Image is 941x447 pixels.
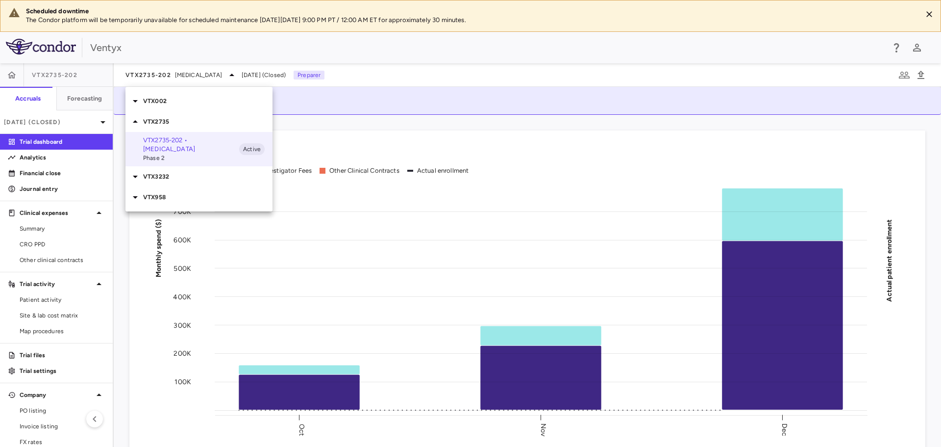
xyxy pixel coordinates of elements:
div: VTX2735 [125,111,272,132]
span: Phase 2 [143,154,239,162]
p: VTX2735 [143,117,272,126]
div: VTX3232 [125,166,272,187]
p: VTX2735-202 • [MEDICAL_DATA] [143,136,239,154]
span: Active [239,145,265,154]
p: VTX3232 [143,172,272,181]
p: VTX958 [143,193,272,202]
div: VTX002 [125,91,272,111]
div: VTX958 [125,187,272,208]
div: VTX2735-202 • [MEDICAL_DATA]Phase 2Active [125,132,272,166]
p: VTX002 [143,97,272,105]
